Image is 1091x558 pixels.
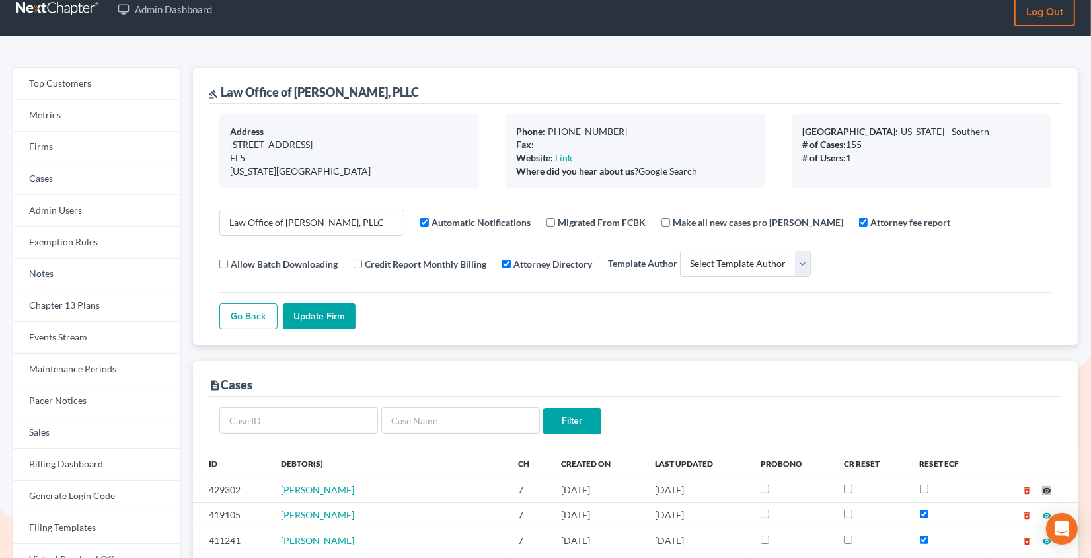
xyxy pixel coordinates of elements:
td: [DATE] [644,502,750,528]
a: visibility [1042,535,1051,546]
input: Case Name [381,407,540,434]
th: Ch [508,450,550,477]
i: description [209,379,221,391]
td: 429302 [193,477,270,502]
a: Link [555,152,572,163]
a: Pacer Notices [13,385,180,417]
label: Automatic Notifications [432,216,531,229]
a: Go Back [219,303,278,330]
a: Sales [13,417,180,449]
div: Law Office of [PERSON_NAME], PLLC [209,84,419,100]
label: Make all new cases pro [PERSON_NAME] [673,216,843,229]
div: 1 [802,151,1041,165]
b: Website: [516,152,553,163]
input: Update Firm [283,303,356,330]
i: visibility [1042,537,1051,546]
i: delete_forever [1022,537,1032,546]
div: 155 [802,138,1041,151]
label: Attorney Directory [513,257,592,271]
a: Billing Dashboard [13,449,180,481]
a: Filing Templates [13,512,180,544]
td: 7 [508,528,550,553]
b: Address [230,126,264,137]
div: [PHONE_NUMBER] [516,125,755,138]
a: Notes [13,259,180,290]
td: 7 [508,477,550,502]
div: Cases [209,377,252,393]
div: [US_STATE][GEOGRAPHIC_DATA] [230,165,469,178]
b: # of Users: [802,152,846,163]
a: Chapter 13 Plans [13,290,180,322]
b: # of Cases: [802,139,846,150]
a: delete_forever [1022,535,1032,546]
th: ProBono [750,450,833,477]
a: Exemption Rules [13,227,180,259]
th: Last Updated [644,450,750,477]
label: Attorney fee report [870,216,950,229]
b: [GEOGRAPHIC_DATA]: [802,126,898,137]
i: visibility [1042,486,1051,495]
td: 411241 [193,528,270,553]
a: Maintenance Periods [13,354,180,385]
th: ID [193,450,270,477]
i: gavel [209,89,218,99]
td: 7 [508,502,550,528]
td: 419105 [193,502,270,528]
div: Google Search [516,165,755,178]
b: Where did you hear about us? [516,165,638,177]
b: Fax: [516,139,534,150]
td: [DATE] [550,528,644,553]
input: Case ID [219,407,378,434]
i: delete_forever [1022,486,1032,495]
a: visibility [1042,509,1051,520]
input: Filter [543,408,601,434]
a: Events Stream [13,322,180,354]
div: Fl 5 [230,151,469,165]
a: [PERSON_NAME] [281,484,354,495]
a: delete_forever [1022,484,1032,495]
th: Reset ECF [909,450,990,477]
label: Allow Batch Downloading [231,257,338,271]
div: Open Intercom Messenger [1046,513,1078,545]
i: delete_forever [1022,511,1032,520]
label: Template Author [608,257,677,270]
div: [STREET_ADDRESS] [230,138,469,151]
a: Cases [13,163,180,195]
a: Firms [13,132,180,163]
div: [US_STATE] - Southern [802,125,1041,138]
th: CR Reset [833,450,909,477]
a: [PERSON_NAME] [281,509,354,520]
label: Migrated From FCBK [558,216,646,229]
td: [DATE] [644,477,750,502]
i: visibility [1042,511,1051,520]
label: Credit Report Monthly Billing [365,257,486,271]
a: Generate Login Code [13,481,180,512]
a: Top Customers [13,68,180,100]
a: visibility [1042,484,1051,495]
a: [PERSON_NAME] [281,535,354,546]
b: Phone: [516,126,545,137]
th: Created On [550,450,644,477]
a: Metrics [13,100,180,132]
td: [DATE] [550,502,644,528]
td: [DATE] [550,477,644,502]
td: [DATE] [644,528,750,553]
th: Debtor(s) [270,450,508,477]
a: Admin Users [13,195,180,227]
a: delete_forever [1022,509,1032,520]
